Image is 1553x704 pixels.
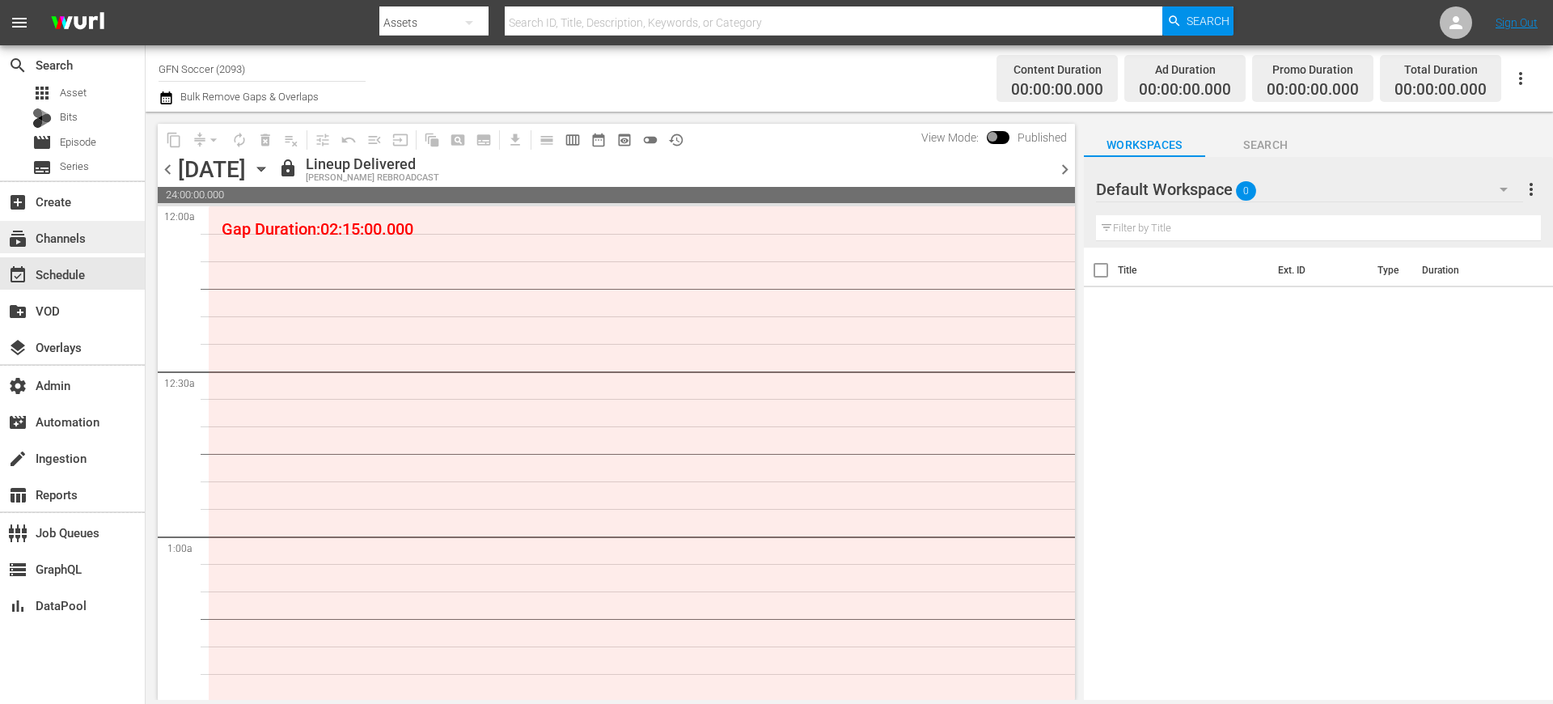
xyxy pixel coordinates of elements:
[60,159,89,175] span: Series
[226,127,252,153] span: Loop Content
[1496,16,1538,29] a: Sign Out
[32,83,52,103] span: Asset
[32,158,52,177] span: Series
[445,127,471,153] span: Create Search Block
[60,109,78,125] span: Bits
[1096,167,1523,212] div: Default Workspace
[8,413,28,432] span: Automation
[471,127,497,153] span: Create Series Block
[158,159,178,180] span: chevron_left
[60,134,96,151] span: Episode
[187,127,226,153] span: Remove Gaps & Overlaps
[1009,131,1075,144] span: Published
[913,131,987,144] span: View Mode:
[8,560,28,579] span: GraphQL
[1368,248,1412,293] th: Type
[642,132,658,148] span: toggle_off
[1394,58,1487,81] div: Total Duration
[39,4,116,42] img: ans4CAIJ8jUAAAAAAAAAAAAAAAAAAAAAAAAgQb4GAAAAAAAAAAAAAAAAAAAAAAAAJMjXAAAAAAAAAAAAAAAAAAAAAAAAgAT5G...
[306,155,439,173] div: Lineup Delivered
[1521,180,1541,199] span: more_vert
[178,156,246,183] div: [DATE]
[590,132,607,148] span: date_range_outlined
[8,56,28,75] span: Search
[1236,174,1256,208] span: 0
[278,127,304,153] span: Clear Lineup
[8,596,28,616] span: DataPool
[1139,58,1231,81] div: Ad Duration
[1267,81,1359,100] span: 00:00:00.000
[565,132,581,148] span: calendar_view_week_outlined
[1011,58,1103,81] div: Content Duration
[1055,159,1075,180] span: chevron_right
[1205,135,1327,155] span: Search
[10,13,29,32] span: menu
[387,127,413,153] span: Update Metadata from Key Asset
[8,338,28,358] span: Overlays
[1139,81,1231,100] span: 00:00:00.000
[8,302,28,321] span: VOD
[1267,58,1359,81] div: Promo Duration
[611,127,637,153] span: View Backup
[8,229,28,248] span: Channels
[8,193,28,212] span: Create
[336,127,362,153] span: Revert to Primary Episode
[413,124,445,155] span: Refresh All Search Blocks
[158,187,1075,203] span: 24:00:00.000
[528,124,560,155] span: Day Calendar View
[586,127,611,153] span: Month Calendar View
[178,91,319,103] span: Bulk Remove Gaps & Overlaps
[32,133,52,152] span: Episode
[560,127,586,153] span: Week Calendar View
[161,127,187,153] span: Copy Lineup
[616,132,633,148] span: preview_outlined
[1521,170,1541,209] button: more_vert
[1084,135,1205,155] span: Workspaces
[497,124,528,155] span: Download as CSV
[362,127,387,153] span: Fill episodes with ad slates
[278,159,298,178] span: lock
[304,124,336,155] span: Customize Events
[1187,6,1229,36] span: Search
[1011,81,1103,100] span: 00:00:00.000
[637,127,663,153] span: 24 hours Lineup View is OFF
[1394,81,1487,100] span: 00:00:00.000
[8,265,28,285] span: Schedule
[1268,248,1367,293] th: Ext. ID
[60,85,87,101] span: Asset
[8,376,28,396] span: Admin
[252,127,278,153] span: Select an event to delete
[1162,6,1234,36] button: Search
[306,173,439,184] div: [PERSON_NAME] REBROADCAST
[1412,248,1509,293] th: Duration
[1118,248,1269,293] th: Title
[8,524,28,543] span: Job Queues
[32,108,52,128] div: Bits
[8,486,28,505] span: Reports
[8,449,28,469] span: Ingestion
[668,132,684,148] span: history_outlined
[663,127,689,153] span: View History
